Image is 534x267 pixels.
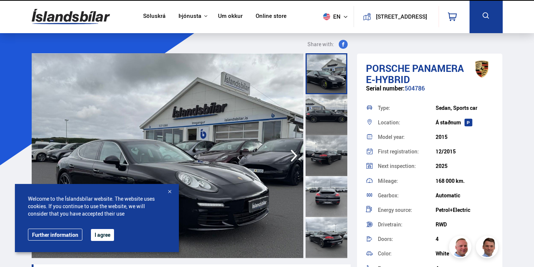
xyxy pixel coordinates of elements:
[304,40,351,49] button: Share with:
[436,163,493,169] div: 2025
[358,6,434,27] a: [STREET_ADDRESS]
[143,13,165,20] a: Söluskrá
[32,4,110,29] img: G0Ugv5HjCgRt.svg
[366,84,405,92] span: Serial number:
[436,236,493,242] div: 4
[307,40,334,49] span: Share with:
[323,13,330,20] img: svg+xml;base64,PHN2ZyB4bWxucz0iaHR0cDovL3d3dy53My5vcmcvMjAwMC9zdmciIHdpZHRoPSI1MTIiIGhlaWdodD0iNT...
[477,237,499,259] img: FbJEzSuNWCJXmdc-.webp
[91,229,114,241] button: I agree
[436,222,493,228] div: RWD
[378,178,436,184] div: Mileage:
[378,134,436,140] div: Model year:
[366,61,464,86] span: Panamera E-HYBRID
[436,178,493,184] div: 168 000 km.
[378,120,436,125] div: Location:
[378,222,436,227] div: Drivetrain:
[28,229,82,241] a: Further information
[436,134,493,140] div: 2015
[256,13,287,20] a: Online store
[378,236,436,242] div: Doors:
[467,57,497,80] img: brand logo
[320,6,354,28] button: en
[320,13,339,20] span: en
[218,13,243,20] a: Um okkur
[450,237,473,259] img: siFngHWaQ9KaOqBr.png
[378,105,436,111] div: Type:
[378,251,436,256] div: Color:
[378,149,436,154] div: First registration:
[378,193,436,198] div: Gearbox:
[374,13,429,20] button: [STREET_ADDRESS]
[436,251,493,257] div: White
[436,105,493,111] div: Sedan, Sports car
[378,163,436,169] div: Next inspection:
[436,193,493,198] div: Automatic
[28,195,166,217] span: Welcome to the Íslandsbílar website. The website uses cookies. If you continue to use the website...
[178,13,201,20] button: Þjónusta
[32,53,304,258] img: 3526156.jpeg
[366,61,410,75] span: Porsche
[436,149,493,155] div: 12/2015
[366,85,493,99] div: 504786
[378,207,436,213] div: Energy source:
[436,120,493,125] div: Á staðnum
[436,207,493,213] div: Petrol+Electric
